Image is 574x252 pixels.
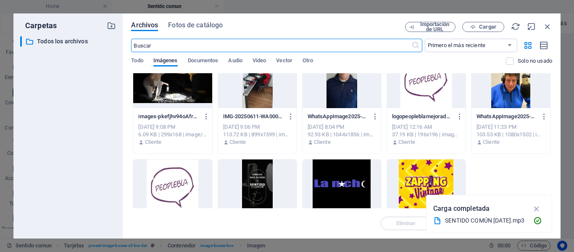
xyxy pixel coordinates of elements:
span: Otro [303,56,313,67]
p: Solo muestra los archivos que no están usándose en el sitio web. Los archivos añadidos durante es... [518,57,552,65]
i: Crear carpeta [107,21,116,30]
p: Cliente [398,138,415,146]
p: IMG-20250611-WA0002-X3C6XAk0DmdCUp5jecBfww.jpg [223,113,284,120]
div: [DATE] 12:16 AM [392,123,461,131]
span: Añadir elementos [152,31,203,43]
span: Vector [276,56,292,67]
p: Todos los archivos [37,37,101,46]
div: 113.72 KB | 899x1599 | image/jpeg [223,131,292,138]
span: Archivos [131,20,158,30]
input: Buscar [131,39,411,52]
div: SENTIDO COMÚN [DATE].mp3 [445,216,527,225]
span: Video [253,56,266,67]
button: Cargar [462,22,504,32]
div: [DATE] 9:08 PM [138,123,207,131]
p: Carpetas [20,20,57,31]
p: Carga completada [433,203,490,214]
p: WhatsAppImage2025-08-08at15.01.09-q-Ht2PQCL3csrS2aPFz0Cg.jpeg [308,113,369,120]
p: Cliente [229,138,246,146]
p: Cliente [314,138,331,146]
i: Cerrar [543,22,552,31]
p: logopeopleblamejorado-tQVsHhpSxdwLqAxYUc2BUA-Y6AhvY2VzvG8a9yZBe75jw.png [392,113,453,120]
span: Fotos de catálogo [168,20,223,30]
div: 103.55 KB | 1080x1502 | image/jpeg [477,131,545,138]
span: Documentos [188,56,219,67]
div: 37.19 KB | 196x196 | image/png [392,131,461,138]
i: Volver a cargar [511,22,520,31]
span: Importación de URL [418,22,452,32]
div: [DATE] 11:23 PM [477,123,545,131]
p: images-pkefjhv94oAfrU38RFLawA.jpg [138,113,199,120]
p: Cliente [145,138,162,146]
span: Todo [131,56,143,67]
div: [DATE] 9:06 PM [223,123,292,131]
p: WhatsAppImage2025-06-28at01.21.07-aDavRN9MCxzymujlhZQmNw.jpeg [477,113,537,120]
span: Imágenes [153,56,178,67]
div: 6.09 KB | 299x168 | image/jpeg [138,131,207,138]
span: Pegar portapapeles [206,31,263,43]
div: [DATE] 8:04 PM [308,123,376,131]
span: Audio [228,56,242,67]
div: ​ [20,36,22,47]
p: Cliente [483,138,500,146]
i: Minimizar [527,22,536,31]
button: Importación de URL [405,22,456,32]
div: 92.93 KB | 1044x1856 | image/jpeg [308,131,376,138]
span: Cargar [479,24,496,29]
